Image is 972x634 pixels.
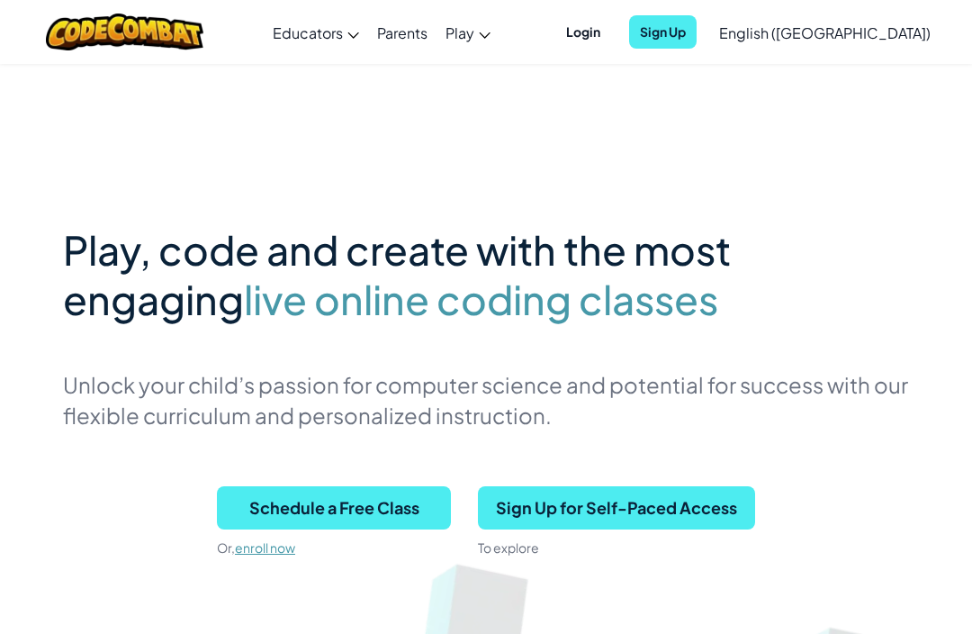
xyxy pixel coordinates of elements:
p: Unlock your child’s passion for computer science and potential for success with our flexible curr... [63,369,909,430]
span: To explore [478,539,539,556]
a: English ([GEOGRAPHIC_DATA]) [710,8,940,57]
button: Login [555,15,611,49]
span: Educators [273,23,343,42]
button: Sign Up for Self-Paced Access [478,486,755,530]
span: Play, code and create with the most engaging [63,224,731,324]
a: Play [436,8,499,57]
button: Schedule a Free Class [217,486,451,530]
span: Or, [217,539,235,556]
a: Educators [264,8,368,57]
a: enroll now [235,539,295,556]
a: Parents [368,8,436,57]
span: English ([GEOGRAPHIC_DATA]) [719,23,931,42]
span: Play [445,23,474,42]
button: Sign Up [629,15,697,49]
img: CodeCombat logo [46,14,203,50]
span: live online coding classes [244,275,718,324]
